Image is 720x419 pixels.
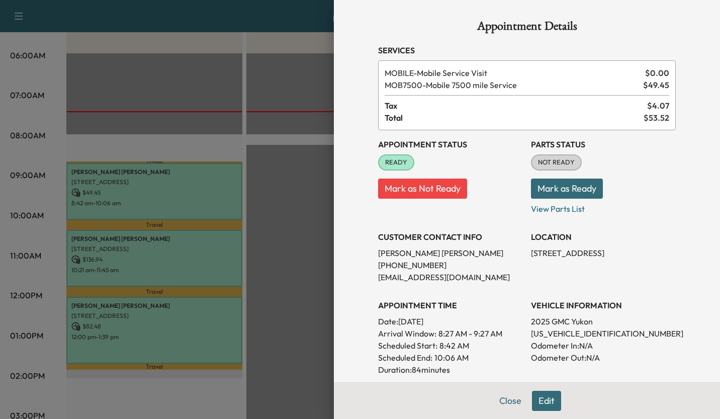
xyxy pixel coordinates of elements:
p: 8:42 AM [439,340,469,352]
p: 2025 GMC Yukon [531,315,676,327]
h1: Appointment Details [378,20,676,36]
span: Total [385,112,644,124]
p: Duration: 84 minutes [378,364,523,376]
span: $ 53.52 [644,112,669,124]
span: NOT READY [532,157,581,167]
p: Scheduled Start: [378,340,437,352]
button: Mark as Ready [531,179,603,199]
p: Scheduled End: [378,352,432,364]
p: [EMAIL_ADDRESS][DOMAIN_NAME] [378,271,523,283]
p: Arrival Window: [378,327,523,340]
p: [PHONE_NUMBER] [378,259,523,271]
p: [STREET_ADDRESS] [531,247,676,259]
button: Edit [532,391,561,411]
h3: LOCATION [531,231,676,243]
span: READY [379,157,413,167]
p: View Parts List [531,199,676,215]
h3: CUSTOMER CONTACT INFO [378,231,523,243]
span: Mobile 7500 mile Service [385,79,639,91]
p: Odometer Out: N/A [531,352,676,364]
span: 8:27 AM - 9:27 AM [438,327,502,340]
button: Mark as Not Ready [378,179,467,199]
span: $ 4.07 [647,100,669,112]
span: $ 0.00 [645,67,669,79]
span: $ 49.45 [643,79,669,91]
span: Mobile Service Visit [385,67,641,79]
p: Odometer In: N/A [531,340,676,352]
p: Date: [DATE] [378,315,523,327]
h3: Services [378,44,676,56]
h3: Parts Status [531,138,676,150]
p: 10:06 AM [434,352,469,364]
span: Tax [385,100,647,112]
button: Close [493,391,528,411]
p: [US_VEHICLE_IDENTIFICATION_NUMBER] [531,327,676,340]
p: [PERSON_NAME] [PERSON_NAME] [378,247,523,259]
h3: Appointment Status [378,138,523,150]
h3: APPOINTMENT TIME [378,299,523,311]
h3: VEHICLE INFORMATION [531,299,676,311]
